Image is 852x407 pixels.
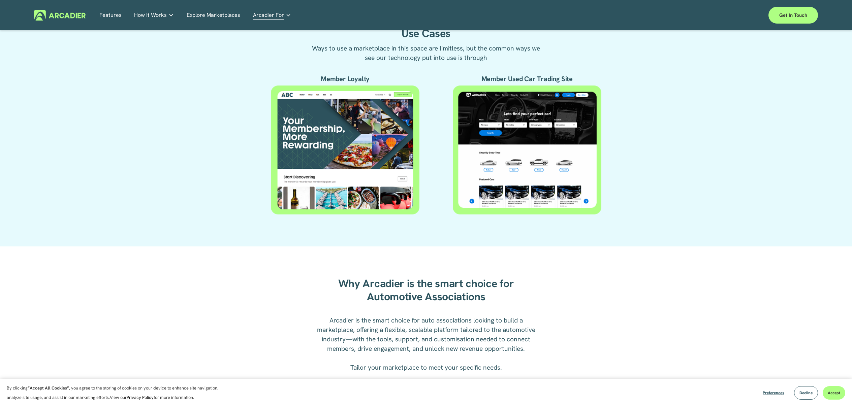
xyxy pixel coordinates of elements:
iframe: Chat Widget [818,375,852,407]
a: folder dropdown [134,10,174,21]
a: Privacy Policy [127,395,154,400]
button: Preferences [758,386,789,400]
span: Decline [799,390,813,396]
span: Arcadier For [253,10,284,20]
p: By clicking , you agree to the storing of cookies on your device to enhance site navigation, anal... [7,383,226,402]
h4: Member Used Car Trading Site [453,75,601,83]
span: Preferences [763,390,784,396]
strong: “Accept All Cookies” [28,385,69,391]
span: Arcadier is the smart choice for auto associations looking to build a marketplace, offering a fle... [317,316,537,372]
h4: Member Loyalty [271,75,419,83]
img: Arcadier [34,10,86,21]
a: Explore Marketplaces [187,10,240,21]
h2: Use Cases [311,27,540,40]
a: Features [99,10,122,21]
span: Why Arcadier is the smart choice for Automotive Associations [338,276,516,304]
button: Decline [794,386,818,400]
a: Get in touch [768,7,818,24]
p: Ways to use a marketplace in this space are limitless, but the common ways we see our technology ... [311,44,540,63]
span: How It Works [134,10,167,20]
a: folder dropdown [253,10,291,21]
